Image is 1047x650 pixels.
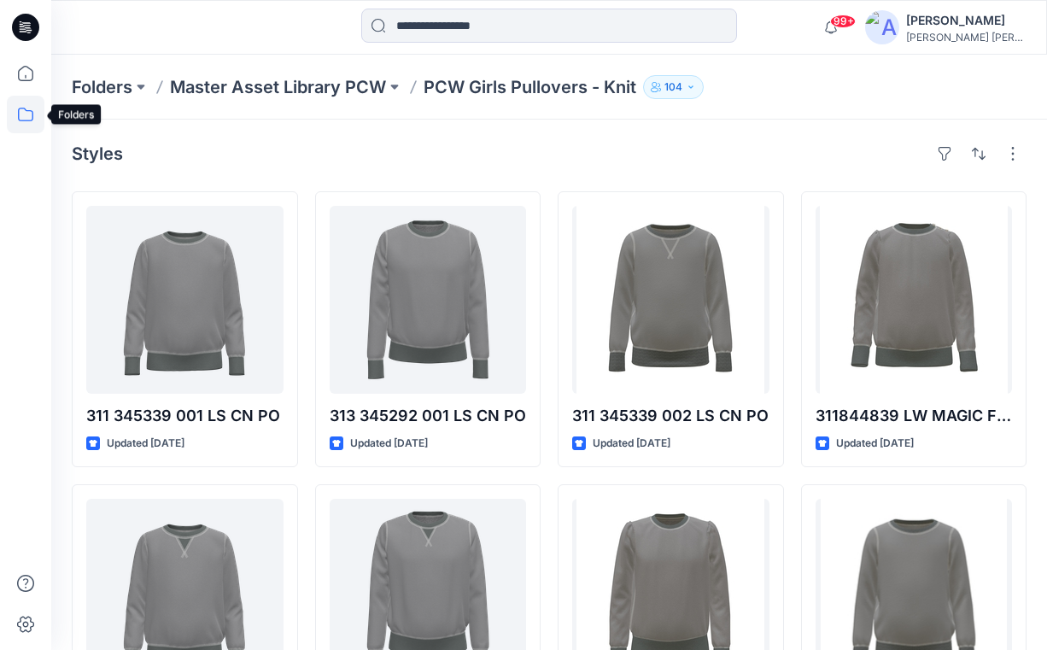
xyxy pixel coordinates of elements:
p: Updated [DATE] [593,435,670,453]
p: 311844839 LW MAGIC FLEECE-LS CN FLEECE-KNIT SHIRTS-SWEATSHIRT [816,404,1013,428]
p: 311 345339 002 LS CN PO [572,404,769,428]
p: 104 [664,78,682,97]
h4: Styles [72,143,123,164]
p: PCW Girls Pullovers - Knit [424,75,636,99]
img: avatar [865,10,899,44]
a: Master Asset Library PCW [170,75,386,99]
p: Updated [DATE] [107,435,184,453]
p: 313 345292 001 LS CN PO [330,404,527,428]
p: Updated [DATE] [350,435,428,453]
a: 311 345339 001 LS CN PO [86,206,284,394]
p: 311 345339 001 LS CN PO [86,404,284,428]
span: 99+ [830,15,856,28]
div: [PERSON_NAME] [PERSON_NAME] [906,31,1026,44]
div: [PERSON_NAME] [906,10,1026,31]
button: 104 [643,75,704,99]
a: 311844839 LW MAGIC FLEECE-LS CN FLEECE-KNIT SHIRTS-SWEATSHIRT [816,206,1013,394]
a: 313 345292 001 LS CN PO [330,206,527,394]
a: 311 345339 002 LS CN PO [572,206,769,394]
a: Folders [72,75,132,99]
p: Updated [DATE] [836,435,914,453]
